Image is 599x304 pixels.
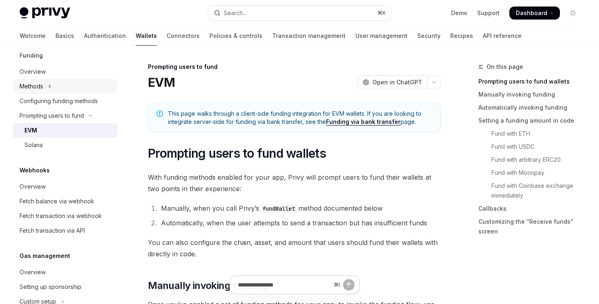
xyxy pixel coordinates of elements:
[136,26,157,46] a: Wallets
[20,26,46,46] a: Welcome
[24,126,37,135] div: EVM
[478,101,586,114] a: Automatically invoking funding
[13,280,117,294] a: Setting up sponsorship
[148,63,441,71] div: Prompting users to fund
[478,75,586,88] a: Prompting users to fund wallets
[156,110,163,117] svg: Note
[20,226,85,236] div: Fetch transaction via API
[20,96,98,106] div: Configuring funding methods
[13,194,117,209] a: Fetch balance via webhook
[509,7,560,20] a: Dashboard
[159,217,441,229] li: Automatically, when the user attempts to send a transaction but has insufficient funds
[13,179,117,194] a: Overview
[478,88,586,101] a: Manually invoking funding
[24,140,43,150] div: Solana
[20,196,94,206] div: Fetch balance via webhook
[478,215,586,238] a: Customizing the “Receive funds” screen
[238,276,330,294] input: Ask a question...
[20,267,46,277] div: Overview
[478,166,586,179] a: Fund with Moonpay
[478,140,586,153] a: Fund with USDC
[355,26,407,46] a: User management
[478,127,586,140] a: Fund with ETH
[55,26,74,46] a: Basics
[20,211,102,221] div: Fetch transaction via webhook
[483,26,522,46] a: API reference
[20,111,84,121] div: Prompting users to fund
[417,26,440,46] a: Security
[478,202,586,215] a: Callbacks
[372,78,422,86] span: Open in ChatGPT
[13,108,117,123] button: Toggle Prompting users to fund section
[13,123,117,138] a: EVM
[208,6,390,20] button: Open search
[478,153,586,166] a: Fund with arbitrary ERC20
[377,10,386,16] span: ⌘ K
[478,114,586,127] a: Setting a funding amount in code
[343,279,355,291] button: Send message
[148,172,441,194] span: With funding methods enabled for your app, Privy will prompt users to fund their wallets at two p...
[148,146,326,161] span: Prompting users to fund wallets
[478,179,586,202] a: Fund with Coinbase exchange immediately
[516,9,547,17] span: Dashboard
[450,26,473,46] a: Recipes
[13,94,117,108] a: Configuring funding methods
[167,26,200,46] a: Connectors
[13,138,117,152] a: Solana
[477,9,500,17] a: Support
[168,110,432,126] span: This page walks through a client-side funding integration for EVM wallets. If you are looking to ...
[20,251,70,261] h5: Gas management
[272,26,346,46] a: Transaction management
[148,237,441,260] span: You can also configure the chain, asset, and amount that users should fund their wallets with dir...
[451,9,467,17] a: Demo
[259,204,298,213] code: fundWallet
[209,26,262,46] a: Policies & controls
[224,8,247,18] div: Search...
[566,7,579,20] button: Toggle dark mode
[159,203,441,214] li: Manually, when you call Privy’s method documented below
[20,7,70,19] img: light logo
[20,282,81,292] div: Setting up sponsorship
[13,223,117,238] a: Fetch transaction via API
[13,79,117,94] button: Toggle Methods section
[20,165,50,175] h5: Webhooks
[13,265,117,280] a: Overview
[13,64,117,79] a: Overview
[487,62,523,72] span: On this page
[20,67,46,77] div: Overview
[326,118,401,126] a: Funding via bank transfer
[148,75,175,90] h1: EVM
[84,26,126,46] a: Authentication
[20,182,46,192] div: Overview
[20,82,43,91] div: Methods
[13,209,117,223] a: Fetch transaction via webhook
[357,75,427,89] button: Open in ChatGPT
